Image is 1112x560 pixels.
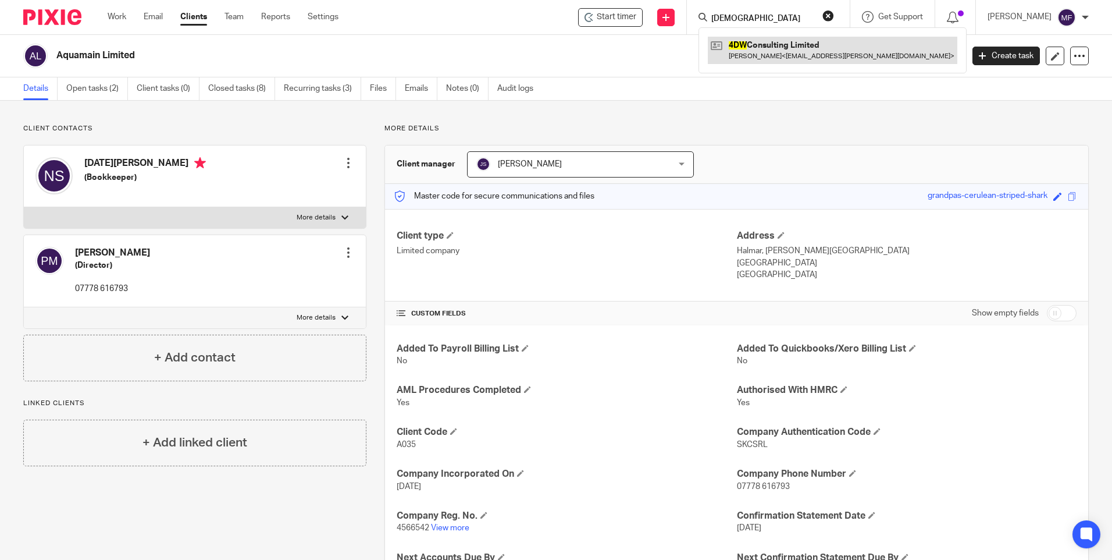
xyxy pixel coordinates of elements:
[737,257,1077,269] p: [GEOGRAPHIC_DATA]
[476,157,490,171] img: svg%3E
[737,483,790,491] span: 07778 616793
[405,77,437,100] a: Emails
[737,230,1077,242] h4: Address
[878,13,923,21] span: Get Support
[431,524,469,532] a: View more
[23,9,81,25] img: Pixie
[208,77,275,100] a: Closed tasks (8)
[397,309,736,318] h4: CUSTOM FIELDS
[397,510,736,522] h4: Company Reg. No.
[180,11,207,23] a: Clients
[737,384,1077,396] h4: Authorised With HMRC
[578,8,643,27] div: Aquamain Limited
[297,313,336,322] p: More details
[1057,8,1076,27] img: svg%3E
[397,343,736,355] h4: Added To Payroll Billing List
[137,77,199,100] a: Client tasks (0)
[397,230,736,242] h4: Client type
[144,11,163,23] a: Email
[972,47,1040,65] a: Create task
[397,441,416,449] span: A035
[397,524,429,532] span: 4566542
[397,158,455,170] h3: Client manager
[308,11,338,23] a: Settings
[75,283,150,295] p: 07778 616793
[35,157,73,194] img: svg%3E
[66,77,128,100] a: Open tasks (2)
[737,399,750,407] span: Yes
[498,160,562,168] span: [PERSON_NAME]
[75,260,150,271] h5: (Director)
[988,11,1052,23] p: [PERSON_NAME]
[497,77,542,100] a: Audit logs
[224,11,244,23] a: Team
[397,399,409,407] span: Yes
[23,44,48,68] img: svg%3E
[737,269,1077,281] p: [GEOGRAPHIC_DATA]
[737,510,1077,522] h4: Confirmation Statement Date
[737,426,1077,438] h4: Company Authentication Code
[397,357,407,365] span: No
[75,247,150,259] h4: [PERSON_NAME]
[397,384,736,396] h4: AML Procedures Completed
[84,172,206,183] h5: (Bookkeeper)
[397,468,736,480] h4: Company Incorporated On
[23,77,58,100] a: Details
[261,11,290,23] a: Reports
[397,483,421,491] span: [DATE]
[194,157,206,169] i: Primary
[737,524,761,532] span: [DATE]
[35,247,63,275] img: svg%3E
[108,11,126,23] a: Work
[822,10,834,22] button: Clear
[154,349,236,367] h4: + Add contact
[928,190,1047,203] div: grandpas-cerulean-striped-shark
[737,468,1077,480] h4: Company Phone Number
[597,11,636,23] span: Start timer
[84,157,206,172] h4: [DATE][PERSON_NAME]
[737,441,768,449] span: SKCSRL
[397,245,736,257] p: Limited company
[23,124,366,133] p: Client contacts
[446,77,489,100] a: Notes (0)
[284,77,361,100] a: Recurring tasks (3)
[142,434,247,452] h4: + Add linked client
[23,399,366,408] p: Linked clients
[297,213,336,222] p: More details
[710,14,815,24] input: Search
[56,49,775,62] h2: Aquamain Limited
[384,124,1089,133] p: More details
[737,343,1077,355] h4: Added To Quickbooks/Xero Billing List
[394,190,594,202] p: Master code for secure communications and files
[972,307,1039,319] label: Show empty fields
[370,77,396,100] a: Files
[737,245,1077,257] p: Halmar, [PERSON_NAME][GEOGRAPHIC_DATA]
[397,426,736,438] h4: Client Code
[737,357,747,365] span: No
